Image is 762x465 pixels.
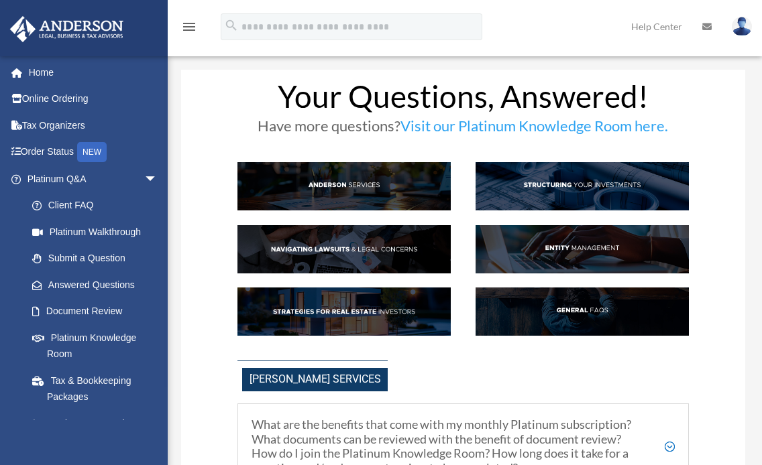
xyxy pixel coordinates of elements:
a: Submit a Question [19,245,178,272]
img: AndServ_hdr [237,162,451,210]
a: Home [9,59,178,86]
img: NavLaw_hdr [237,225,451,273]
h3: Have more questions? [237,119,689,140]
a: Document Review [19,298,178,325]
div: NEW [77,142,107,162]
img: User Pic [732,17,752,36]
a: Land Trust & Deed Forum [19,410,178,437]
img: Anderson Advisors Platinum Portal [6,16,127,42]
a: Visit our Platinum Knowledge Room here. [400,117,668,141]
img: StratsRE_hdr [237,287,451,336]
a: Order StatusNEW [9,139,178,166]
a: Tax Organizers [9,112,178,139]
a: Platinum Walkthrough [19,218,178,245]
a: menu [181,23,197,35]
i: menu [181,19,197,35]
a: Client FAQ [19,192,171,219]
span: arrow_drop_down [144,165,171,193]
span: [PERSON_NAME] Services [242,368,388,391]
img: EntManag_hdr [476,225,689,273]
a: Online Ordering [9,86,178,113]
h1: Your Questions, Answered! [237,81,689,119]
a: Tax & Bookkeeping Packages [19,367,178,410]
img: StructInv_hdr [476,162,689,210]
img: GenFAQ_hdr [476,287,689,336]
a: Platinum Knowledge Room [19,324,178,367]
i: search [224,18,239,33]
a: Answered Questions [19,271,178,298]
a: Platinum Q&Aarrow_drop_down [9,165,178,192]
